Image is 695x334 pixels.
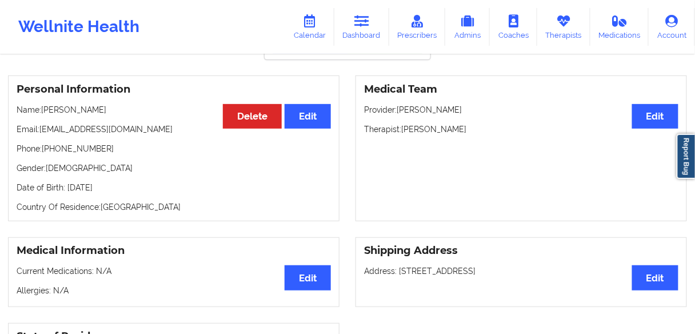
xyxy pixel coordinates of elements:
a: Calendar [285,8,334,46]
p: Gender: [DEMOGRAPHIC_DATA] [17,162,331,174]
h3: Medical Information [17,244,331,257]
a: Account [649,8,695,46]
h3: Medical Team [364,83,678,96]
a: Dashboard [334,8,389,46]
a: Medications [590,8,649,46]
p: Date of Birth: [DATE] [17,182,331,193]
p: Current Medications: N/A [17,265,331,277]
p: Address: [STREET_ADDRESS] [364,265,678,277]
p: Phone: [PHONE_NUMBER] [17,143,331,154]
p: Therapist: [PERSON_NAME] [364,124,678,135]
a: Admins [445,8,490,46]
p: Provider: [PERSON_NAME] [364,104,678,116]
p: Name: [PERSON_NAME] [17,104,331,116]
h3: Shipping Address [364,244,678,257]
a: Prescribers [389,8,446,46]
p: Email: [EMAIL_ADDRESS][DOMAIN_NAME] [17,124,331,135]
h3: Personal Information [17,83,331,96]
button: Edit [632,265,678,290]
p: Country Of Residence: [GEOGRAPHIC_DATA] [17,201,331,213]
button: Edit [285,265,331,290]
button: Edit [285,104,331,129]
button: Delete [223,104,282,129]
a: Coaches [490,8,537,46]
p: Allergies: N/A [17,285,331,296]
button: Edit [632,104,678,129]
a: Report Bug [677,134,695,179]
a: Therapists [537,8,590,46]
